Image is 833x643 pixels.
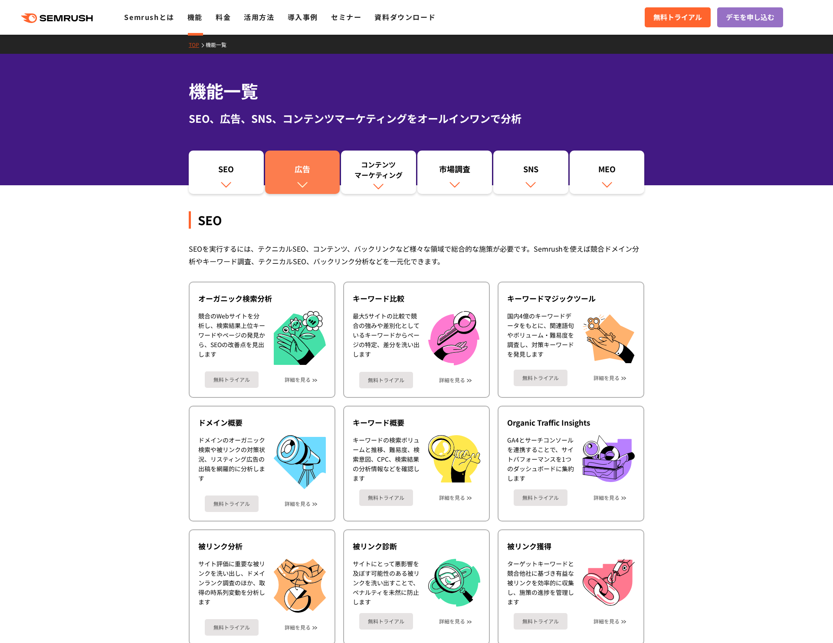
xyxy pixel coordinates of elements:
a: 無料トライアル [205,619,259,636]
div: オーガニック検索分析 [198,293,326,304]
span: 無料トライアル [653,12,702,23]
a: 無料トライアル [359,613,413,630]
img: Organic Traffic Insights [583,435,635,482]
div: キーワード概要 [353,417,480,428]
img: キーワード比較 [428,311,479,365]
img: 被リンク診断 [428,559,480,607]
img: キーワードマジックツール [583,311,635,363]
div: 被リンク診断 [353,541,480,551]
div: SNS [498,164,564,178]
div: 被リンク分析 [198,541,326,551]
a: 無料トライアル [514,489,567,506]
div: GA4とサーチコンソールを連携することで、サイトパフォーマンスを1つのダッシュボードに集約します [507,435,574,483]
div: Organic Traffic Insights [507,417,635,428]
a: 無料トライアル [359,372,413,388]
div: MEO [574,164,640,178]
div: SEO [189,211,644,229]
div: ドメインのオーガニック検索や被リンクの対策状況、リスティング広告の出稿を網羅的に分析します [198,435,265,489]
div: 被リンク獲得 [507,541,635,551]
a: 詳細を見る [285,624,311,630]
a: 機能一覧 [206,41,233,48]
img: オーガニック検索分析 [274,311,326,365]
a: 資料ダウンロード [374,12,436,22]
div: キーワード比較 [353,293,480,304]
div: サイト評価に重要な被リンクを洗い出し、ドメインランク調査のほか、取得の時系列変動を分析します [198,559,265,613]
a: 機能 [187,12,203,22]
a: 詳細を見る [285,377,311,383]
a: 無料トライアル [514,613,567,630]
img: 被リンク分析 [274,559,326,613]
a: TOP [189,41,206,48]
a: 詳細を見る [439,377,465,383]
div: 競合のWebサイトを分析し、検索結果上位キーワードやページの発見から、SEOの改善点を見出します [198,311,265,365]
img: 被リンク獲得 [583,559,635,606]
a: 活用方法 [244,12,274,22]
img: キーワード概要 [428,435,480,482]
a: Semrushとは [124,12,174,22]
a: 料金 [216,12,231,22]
div: キーワードの検索ボリュームと推移、難易度、検索意図、CPC、検索結果の分析情報などを確認します [353,435,420,483]
span: デモを申し込む [726,12,774,23]
a: 無料トライアル [359,489,413,506]
div: ターゲットキーワードと競合他社に基づき有益な被リンクを効率的に収集し、施策の進捗を管理します [507,559,574,607]
div: キーワードマジックツール [507,293,635,304]
h1: 機能一覧 [189,78,644,104]
a: 導入事例 [288,12,318,22]
a: コンテンツマーケティング [341,151,416,194]
a: 詳細を見る [594,495,620,501]
a: 無料トライアル [514,370,567,386]
a: MEO [570,151,645,194]
a: SNS [493,151,568,194]
div: ドメイン概要 [198,417,326,428]
a: 詳細を見る [285,501,311,507]
a: 無料トライアル [645,7,711,27]
a: SEO [189,151,264,194]
a: セミナー [331,12,361,22]
div: 国内4億のキーワードデータをもとに、関連語句やボリューム・難易度を調査し、対策キーワードを発見します [507,311,574,363]
img: ドメイン概要 [274,435,326,489]
div: 広告 [269,164,336,178]
a: 無料トライアル [205,495,259,512]
div: 市場調査 [422,164,488,178]
div: 最大5サイトの比較で競合の強みや差別化としているキーワードからページの特定、差分を洗い出します [353,311,420,365]
a: 無料トライアル [205,371,259,388]
a: デモを申し込む [717,7,783,27]
a: 詳細を見る [594,375,620,381]
div: コンテンツ マーケティング [345,159,412,180]
div: SEO [193,164,259,178]
div: サイトにとって悪影響を及ぼす可能性のある被リンクを洗い出すことで、ペナルティを未然に防止します [353,559,420,607]
a: 詳細を見る [439,495,465,501]
a: 広告 [265,151,340,194]
a: 市場調査 [417,151,492,194]
div: SEO、広告、SNS、コンテンツマーケティングをオールインワンで分析 [189,111,644,126]
a: 詳細を見る [594,618,620,624]
a: 詳細を見る [439,618,465,624]
div: SEOを実行するには、テクニカルSEO、コンテンツ、バックリンクなど様々な領域で総合的な施策が必要です。Semrushを使えば競合ドメイン分析やキーワード調査、テクニカルSEO、バックリンク分析... [189,243,644,268]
